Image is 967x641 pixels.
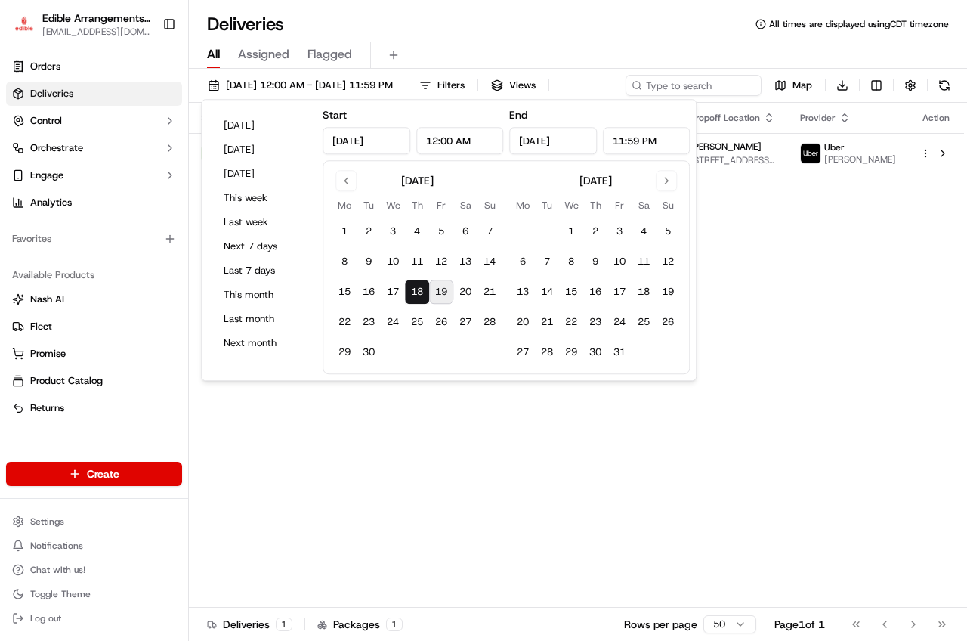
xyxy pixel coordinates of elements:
button: Start new chat [257,149,275,167]
span: [PERSON_NAME] [824,153,896,166]
button: 4 [405,219,429,243]
button: Log out [6,608,182,629]
button: 20 [511,310,535,334]
span: Chat with us! [30,564,85,576]
button: 28 [477,310,502,334]
th: Wednesday [381,197,405,213]
button: Control [6,109,182,133]
span: Nash AI [30,293,64,306]
button: Filters [412,75,471,96]
button: [EMAIL_ADDRESS][DOMAIN_NAME] [42,26,150,38]
button: 27 [511,340,535,364]
button: 14 [535,280,559,304]
span: Filters [437,79,465,92]
button: Orchestrate [6,136,182,160]
img: uber-new-logo.jpeg [801,144,820,163]
span: Returns [30,401,64,415]
button: 29 [559,340,583,364]
button: Last 7 days [217,260,307,281]
button: 13 [511,280,535,304]
span: Deliveries [30,87,73,101]
button: 6 [453,219,477,243]
input: Date [509,127,597,154]
div: 1 [276,618,292,631]
button: Edible Arrangements - [GEOGRAPHIC_DATA], [GEOGRAPHIC_DATA] [42,11,150,26]
button: 23 [357,310,381,334]
button: 9 [357,249,381,274]
button: Product Catalog [6,369,182,393]
button: Views [484,75,542,96]
a: Fleet [12,320,176,333]
span: [PERSON_NAME] [690,141,762,153]
th: Thursday [583,197,607,213]
button: 11 [405,249,429,274]
div: 💻 [128,221,140,233]
span: Pylon [150,256,183,268]
span: Control [30,114,62,128]
span: Flagged [307,45,352,63]
button: [DATE] [217,115,307,136]
button: Edible Arrangements - San Antonio, TXEdible Arrangements - [GEOGRAPHIC_DATA], [GEOGRAPHIC_DATA][E... [6,6,156,42]
img: Edible Arrangements - San Antonio, TX [12,14,36,36]
button: 18 [632,280,656,304]
div: We're available if you need us! [51,159,191,172]
button: 5 [656,219,680,243]
th: Friday [429,197,453,213]
input: Date [323,127,410,154]
button: Last week [217,212,307,233]
button: Notifications [6,535,182,556]
button: 19 [656,280,680,304]
th: Sunday [656,197,680,213]
span: Fleet [30,320,52,333]
button: [DATE] [217,139,307,160]
span: Promise [30,347,66,361]
button: This week [217,187,307,209]
button: 10 [607,249,632,274]
button: Returns [6,396,182,420]
div: [DATE] [401,173,434,188]
button: Go to next month [656,170,677,191]
th: Saturday [632,197,656,213]
button: 8 [332,249,357,274]
button: 3 [381,219,405,243]
button: 15 [332,280,357,304]
th: Friday [607,197,632,213]
p: Rows per page [624,617,697,632]
label: End [509,108,527,122]
span: Product Catalog [30,374,103,388]
a: Orders [6,54,182,79]
button: 30 [357,340,381,364]
button: 28 [535,340,559,364]
a: Analytics [6,190,182,215]
label: Start [323,108,347,122]
button: Chat with us! [6,559,182,581]
button: 29 [332,340,357,364]
span: Engage [30,169,63,182]
button: 1 [332,219,357,243]
button: 23 [583,310,607,334]
button: 17 [381,280,405,304]
button: 19 [429,280,453,304]
button: Engage [6,163,182,187]
div: Favorites [6,227,182,251]
button: 2 [583,219,607,243]
span: Dropoff Location [690,112,760,124]
span: [STREET_ADDRESS][PERSON_NAME] [690,154,776,166]
th: Wednesday [559,197,583,213]
div: Packages [317,617,403,632]
button: 12 [656,249,680,274]
button: 4 [632,219,656,243]
button: 18 [405,280,429,304]
a: Nash AI [12,293,176,306]
span: Assigned [238,45,289,63]
a: Powered byPylon [107,255,183,268]
button: This month [217,284,307,305]
button: Refresh [934,75,955,96]
input: Got a question? Start typing here... [39,98,272,113]
span: Orders [30,60,60,73]
button: 5 [429,219,453,243]
span: API Documentation [143,219,243,234]
button: 25 [405,310,429,334]
button: Go to previous month [335,170,357,191]
button: Create [6,462,182,486]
